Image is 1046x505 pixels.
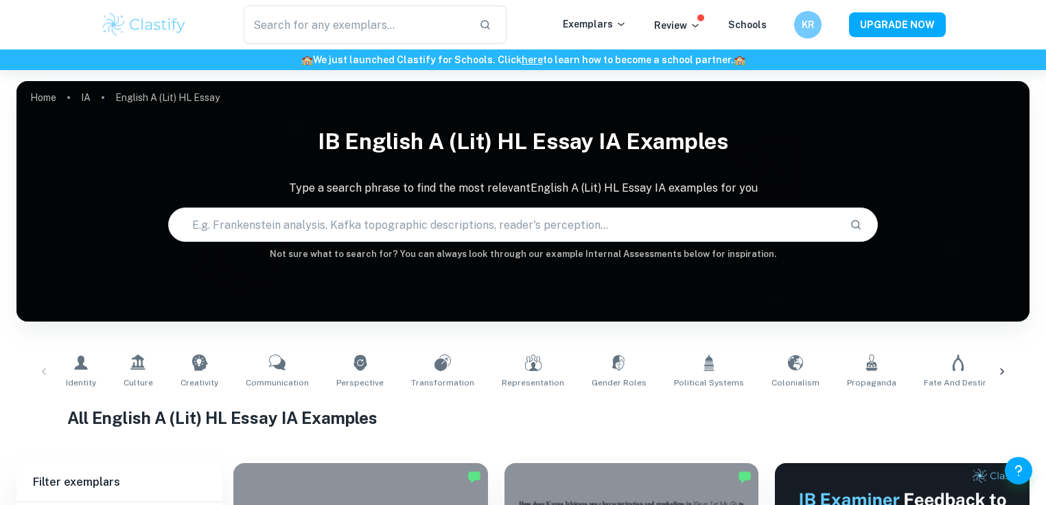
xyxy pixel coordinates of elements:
[81,88,91,107] a: IA
[244,5,468,44] input: Search for any exemplars...
[771,377,820,389] span: Colonialism
[336,377,384,389] span: Perspective
[502,377,564,389] span: Representation
[169,205,838,244] input: E.g. Frankenstein analysis, Kafka topographic descriptions, reader's perception...
[924,377,992,389] span: Fate and Destiny
[467,470,481,484] img: Marked
[100,11,187,38] img: Clastify logo
[728,19,767,30] a: Schools
[124,377,153,389] span: Culture
[181,377,218,389] span: Creativity
[66,377,96,389] span: Identity
[654,18,701,33] p: Review
[67,405,979,430] h1: All English A (Lit) HL Essay IA Examples
[1005,457,1032,484] button: Help and Feedback
[411,377,474,389] span: Transformation
[734,54,745,65] span: 🏫
[844,213,868,236] button: Search
[794,11,822,38] button: KR
[800,17,816,32] h6: KR
[738,470,752,484] img: Marked
[849,12,946,37] button: UPGRADE NOW
[674,377,744,389] span: Political Systems
[16,180,1030,197] p: Type a search phrase to find the most relevant English A (Lit) HL Essay IA examples for you
[16,120,1030,164] h1: IB English A (Lit) HL Essay IA examples
[847,377,896,389] span: Propaganda
[301,54,313,65] span: 🏫
[30,88,56,107] a: Home
[3,52,1043,67] h6: We just launched Clastify for Schools. Click to learn how to become a school partner.
[115,90,220,105] p: English A (Lit) HL Essay
[592,377,647,389] span: Gender Roles
[246,377,309,389] span: Communication
[563,16,627,32] p: Exemplars
[16,247,1030,261] h6: Not sure what to search for? You can always look through our example Internal Assessments below f...
[16,463,222,502] h6: Filter exemplars
[522,54,543,65] a: here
